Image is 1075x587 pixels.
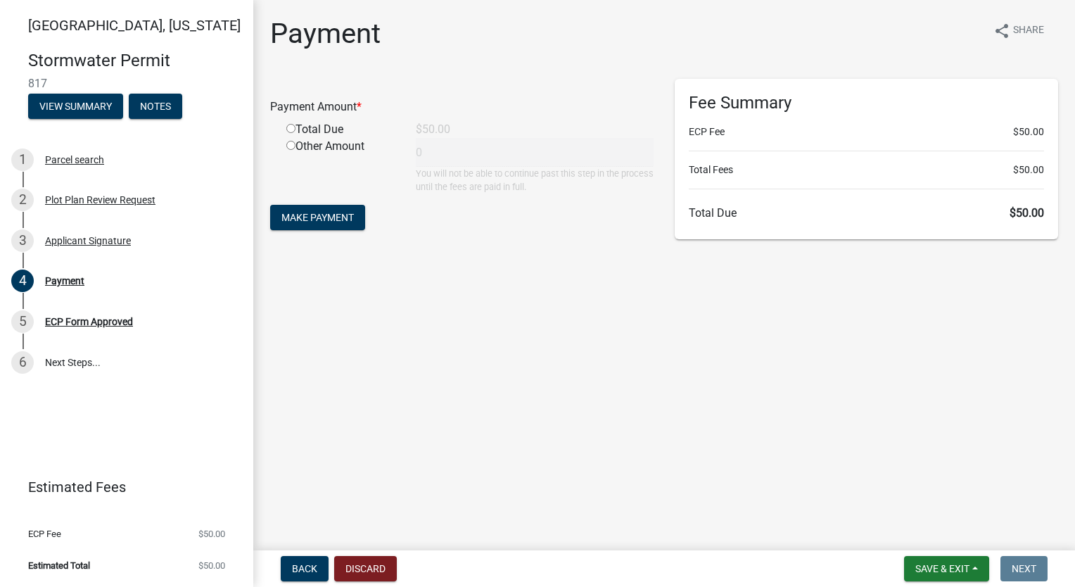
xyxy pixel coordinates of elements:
[11,310,34,333] div: 5
[281,212,354,223] span: Make Payment
[45,155,104,165] div: Parcel search
[982,17,1055,44] button: shareShare
[28,17,241,34] span: [GEOGRAPHIC_DATA], [US_STATE]
[1013,23,1044,39] span: Share
[28,77,225,90] span: 817
[129,101,182,113] wm-modal-confirm: Notes
[1010,206,1044,220] span: $50.00
[45,236,131,246] div: Applicant Signature
[689,163,1044,177] li: Total Fees
[198,561,225,570] span: $50.00
[11,351,34,374] div: 6
[45,317,133,327] div: ECP Form Approved
[28,51,242,71] h4: Stormwater Permit
[276,121,405,138] div: Total Due
[11,149,34,171] div: 1
[28,529,61,538] span: ECP Fee
[281,556,329,581] button: Back
[11,270,34,292] div: 4
[334,556,397,581] button: Discard
[292,563,317,574] span: Back
[28,561,90,570] span: Estimated Total
[45,276,84,286] div: Payment
[915,563,969,574] span: Save & Exit
[11,189,34,211] div: 2
[993,23,1010,39] i: share
[260,99,664,115] div: Payment Amount
[276,138,405,194] div: Other Amount
[11,473,231,501] a: Estimated Fees
[198,529,225,538] span: $50.00
[1000,556,1048,581] button: Next
[270,205,365,230] button: Make Payment
[11,229,34,252] div: 3
[28,94,123,119] button: View Summary
[129,94,182,119] button: Notes
[1012,563,1036,574] span: Next
[689,125,1044,139] li: ECP Fee
[1013,163,1044,177] span: $50.00
[45,195,155,205] div: Plot Plan Review Request
[689,206,1044,220] h6: Total Due
[904,556,989,581] button: Save & Exit
[689,93,1044,113] h6: Fee Summary
[270,17,381,51] h1: Payment
[28,101,123,113] wm-modal-confirm: Summary
[1013,125,1044,139] span: $50.00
